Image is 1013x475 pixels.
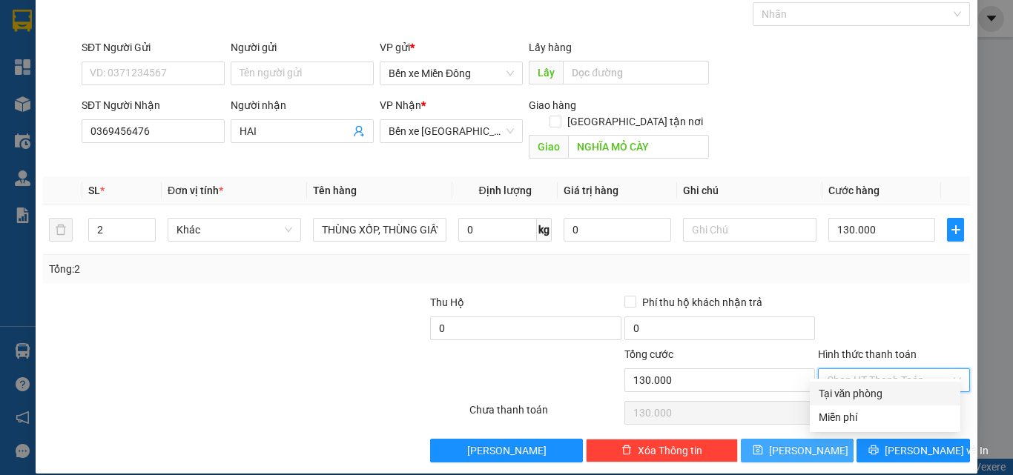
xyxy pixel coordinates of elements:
[82,39,225,56] div: SĐT Người Gửi
[380,39,523,56] div: VP gửi
[88,185,100,196] span: SL
[353,125,365,137] span: user-add
[529,135,568,159] span: Giao
[636,294,768,310] span: Phí thu hộ khách nhận trả
[7,7,215,63] li: Rạng Đông Buslines
[638,442,702,459] span: Xóa Thông tin
[529,41,572,53] span: Lấy hàng
[568,135,709,159] input: Dọc đường
[753,445,763,456] span: save
[819,409,951,425] div: Miễn phí
[231,97,374,113] div: Người nhận
[683,218,816,242] input: Ghi Chú
[467,442,547,459] span: [PERSON_NAME]
[857,439,970,462] button: printer[PERSON_NAME] và In
[529,61,563,84] span: Lấy
[82,97,225,113] div: SĐT Người Nhận
[677,176,822,205] th: Ghi chú
[948,224,963,236] span: plus
[586,439,738,462] button: deleteXóa Thông tin
[947,218,964,242] button: plus
[102,80,197,129] li: VP Bến xe [GEOGRAPHIC_DATA]
[564,218,670,242] input: 0
[741,439,854,462] button: save[PERSON_NAME]
[819,385,951,402] div: Tại văn phòng
[537,218,552,242] span: kg
[468,402,623,428] div: Chưa thanh toán
[389,120,514,142] span: Bến xe Quảng Ngãi
[885,442,989,459] span: [PERSON_NAME] và In
[624,348,673,360] span: Tổng cước
[430,439,582,462] button: [PERSON_NAME]
[621,445,632,456] span: delete
[176,219,292,241] span: Khác
[380,99,421,111] span: VP Nhận
[168,185,223,196] span: Đơn vị tính
[7,80,102,113] li: VP Bến xe Miền Đông
[563,61,709,84] input: Dọc đường
[478,185,531,196] span: Định lượng
[561,113,709,130] span: [GEOGRAPHIC_DATA] tận nơi
[49,218,73,242] button: delete
[389,62,514,84] span: Bến xe Miền Đông
[769,442,848,459] span: [PERSON_NAME]
[868,445,879,456] span: printer
[564,185,618,196] span: Giá trị hàng
[313,218,446,242] input: VD: Bàn, Ghế
[313,185,357,196] span: Tên hàng
[430,296,464,308] span: Thu Hộ
[49,261,392,277] div: Tổng: 2
[231,39,374,56] div: Người gửi
[529,99,576,111] span: Giao hàng
[818,348,917,360] label: Hình thức thanh toán
[828,185,880,196] span: Cước hàng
